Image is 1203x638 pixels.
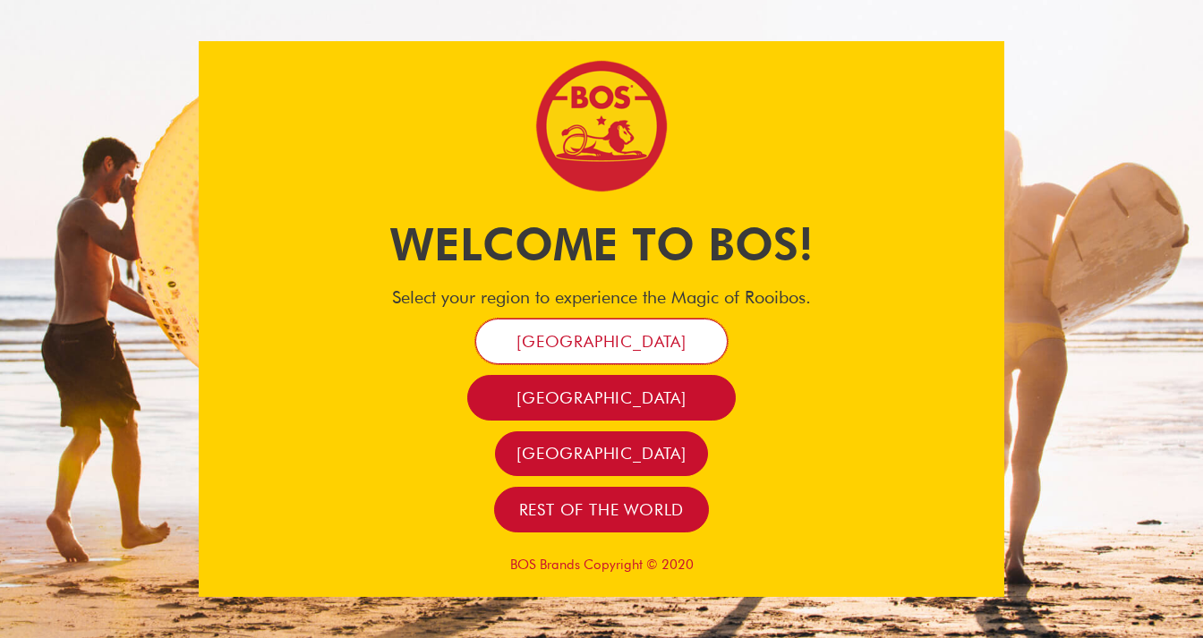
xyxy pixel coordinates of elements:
[516,443,687,464] span: [GEOGRAPHIC_DATA]
[519,499,685,520] span: Rest of the world
[494,487,710,532] a: Rest of the world
[534,59,669,193] img: Bos Brands
[467,375,736,421] a: [GEOGRAPHIC_DATA]
[475,319,728,364] a: [GEOGRAPHIC_DATA]
[516,331,687,352] span: [GEOGRAPHIC_DATA]
[199,286,1004,308] h4: Select your region to experience the Magic of Rooibos.
[199,213,1004,276] h1: Welcome to BOS!
[516,387,687,408] span: [GEOGRAPHIC_DATA]
[495,431,708,477] a: [GEOGRAPHIC_DATA]
[199,557,1004,573] p: BOS Brands Copyright © 2020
